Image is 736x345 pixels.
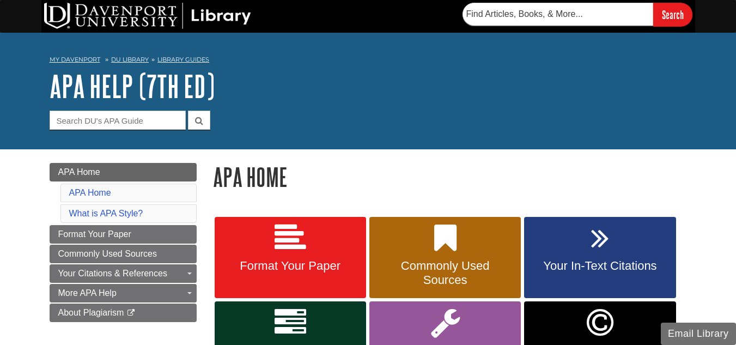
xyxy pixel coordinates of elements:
a: Format Your Paper [50,225,197,244]
a: Commonly Used Sources [50,245,197,263]
a: Your Citations & References [50,264,197,283]
span: Commonly Used Sources [378,259,513,287]
span: Format Your Paper [223,259,358,273]
span: Format Your Paper [58,229,131,239]
a: Library Guides [157,56,209,63]
a: DU Library [111,56,149,63]
span: About Plagiarism [58,308,124,317]
span: APA Home [58,167,100,177]
form: Searches DU Library's articles, books, and more [463,3,692,26]
a: Format Your Paper [215,217,366,299]
a: My Davenport [50,55,100,64]
a: More APA Help [50,284,197,302]
button: Email Library [661,323,736,345]
span: Your In-Text Citations [532,259,667,273]
span: More APA Help [58,288,117,298]
a: APA Help (7th Ed) [50,69,215,103]
img: DU Library [44,3,251,29]
input: Search [653,3,692,26]
span: Commonly Used Sources [58,249,157,258]
a: What is APA Style? [69,209,143,218]
a: APA Home [50,163,197,181]
a: APA Home [69,188,111,197]
a: About Plagiarism [50,304,197,322]
input: Find Articles, Books, & More... [463,3,653,26]
i: This link opens in a new window [126,310,136,317]
h1: APA Home [213,163,687,191]
nav: breadcrumb [50,52,687,70]
a: Your In-Text Citations [524,217,676,299]
a: Commonly Used Sources [369,217,521,299]
input: Search DU's APA Guide [50,111,186,130]
span: Your Citations & References [58,269,167,278]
